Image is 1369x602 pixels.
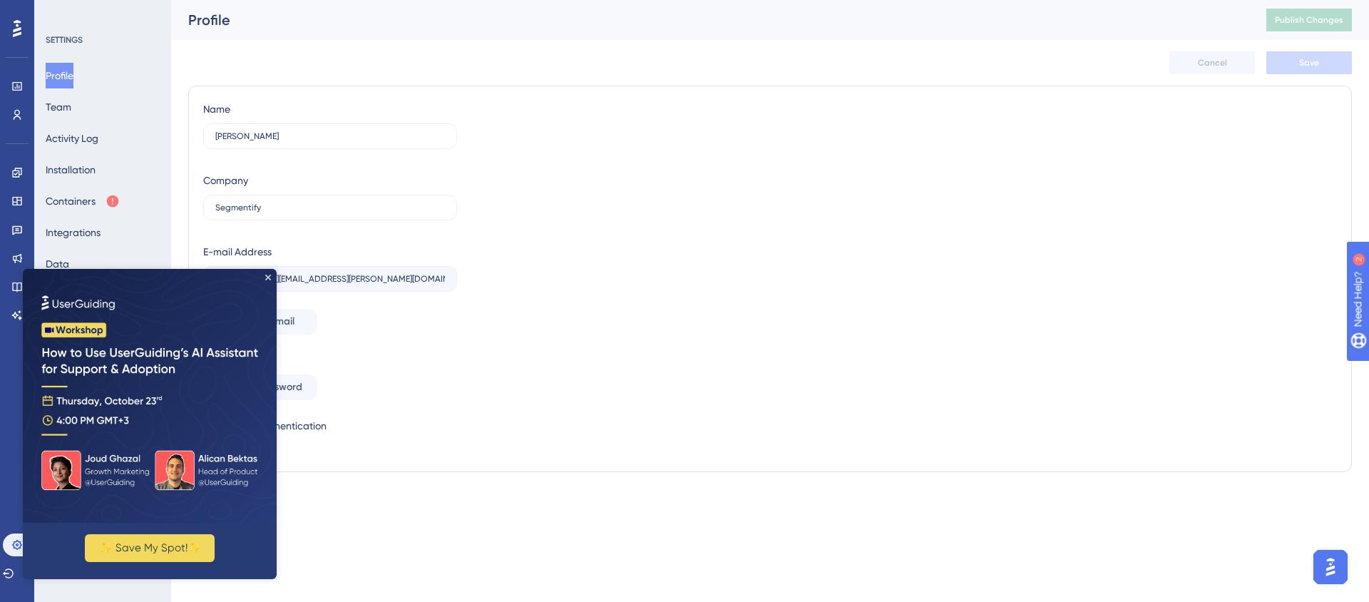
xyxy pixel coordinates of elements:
div: Profile [188,10,1231,30]
button: Profile [46,63,73,88]
span: Cancel [1198,57,1227,68]
div: 2 [99,7,103,19]
button: ✨ Save My Spot!✨ [62,265,192,293]
div: Company [203,172,248,189]
div: Two-Factor Authentication [203,417,457,434]
button: Integrations [46,220,101,245]
span: Publish Changes [1275,14,1343,26]
button: Team [46,94,71,120]
button: Cancel [1169,51,1255,74]
div: Close Preview [242,6,248,11]
span: Need Help? [34,4,89,21]
button: Installation [46,157,96,183]
div: Password [203,352,457,369]
button: Data [46,251,69,277]
span: Save [1299,57,1319,68]
input: Company Name [215,203,445,213]
div: E-mail Address [203,243,272,260]
div: Name [203,101,230,118]
div: SETTINGS [46,34,161,46]
iframe: UserGuiding AI Assistant Launcher [1309,546,1352,588]
button: Save [1266,51,1352,74]
button: Publish Changes [1266,9,1352,31]
button: Containers [46,188,120,214]
input: E-mail Address [215,274,445,284]
input: Name Surname [215,131,445,141]
button: Activity Log [46,126,98,151]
